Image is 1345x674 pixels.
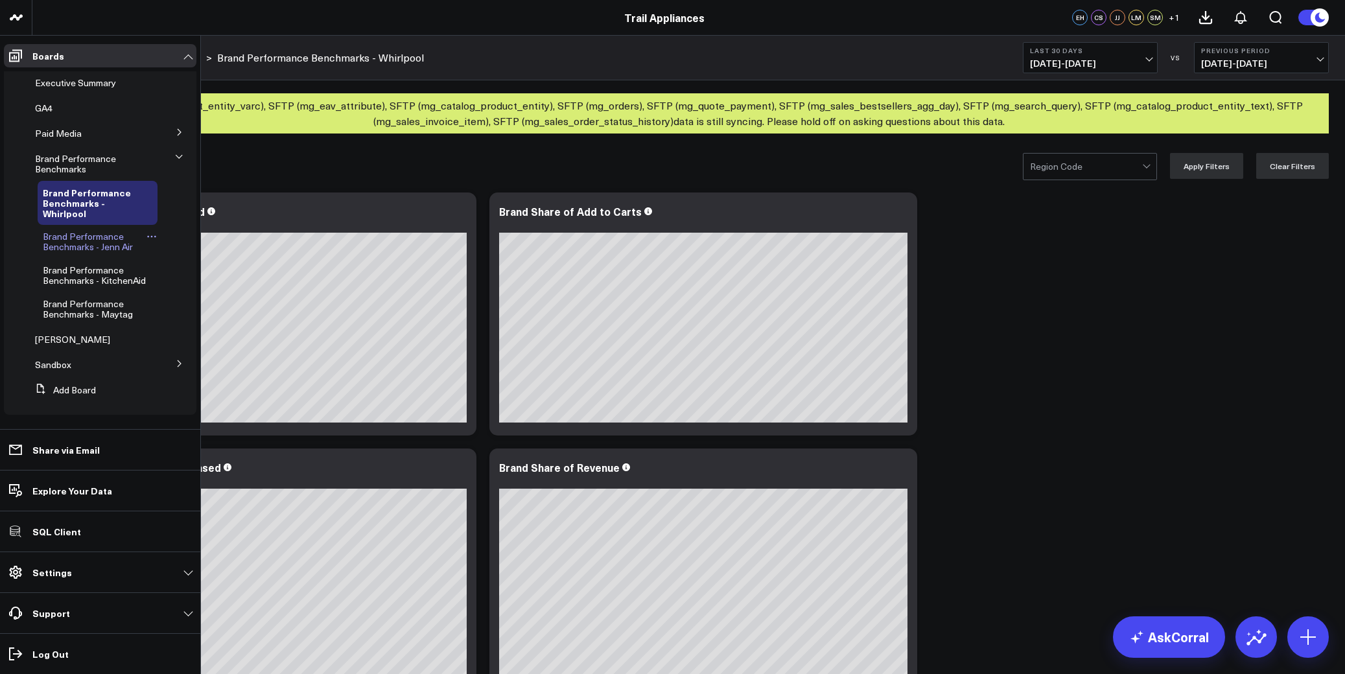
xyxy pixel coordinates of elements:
p: Support [32,608,70,618]
p: Explore Your Data [32,485,112,496]
span: [PERSON_NAME] [35,333,110,345]
div: VS [1164,54,1187,62]
span: Brand Performance Benchmarks - Jenn Air [43,230,133,253]
div: Brand Share of Revenue [499,460,620,474]
span: [DATE] - [DATE] [1201,58,1322,69]
button: Apply Filters [1170,153,1243,179]
span: Brand Performance Benchmarks [35,152,116,175]
div: LM [1129,10,1144,25]
button: Add Board [30,378,96,402]
button: +1 [1166,10,1182,25]
a: SQL Client [4,520,196,543]
a: Brand Performance Benchmarks - Jenn Air [43,231,146,252]
span: [DATE] - [DATE] [1030,58,1151,69]
a: Executive Summary [35,78,116,88]
div: SM [1147,10,1163,25]
div: Brand Share of Add to Carts [499,204,642,218]
a: Brand Performance Benchmarks - KitchenAid [43,265,146,286]
a: [PERSON_NAME] [35,334,110,345]
p: SQL Client [32,526,81,537]
p: Log Out [32,649,69,659]
div: CS [1091,10,1106,25]
a: Trail Appliances [624,10,705,25]
a: Brand Performance Benchmarks - Maytag [43,299,146,320]
a: Brand Performance Benchmarks - Whirlpool [217,51,424,65]
span: GA4 [35,102,53,114]
span: Paid Media [35,127,82,139]
div: JJ [1110,10,1125,25]
a: Brand Performance Benchmarks [35,154,142,174]
a: Sandbox [35,360,71,370]
span: Brand Performance Benchmarks - KitchenAid [43,264,146,286]
p: Boards [32,51,64,61]
div: EH [1072,10,1088,25]
span: Brand Performance Benchmarks - Maytag [43,297,133,320]
a: Paid Media [35,128,82,139]
div: SFTP (mg_catalog_product_entity_varc), SFTP (mg_eav_attribute), SFTP (mg_catalog_product_entity),... [49,93,1329,134]
a: GA4 [35,103,53,113]
a: Brand Performance Benchmarks - Whirlpool [43,187,147,218]
a: Log Out [4,642,196,666]
button: Clear Filters [1256,153,1329,179]
b: Last 30 Days [1030,47,1151,54]
span: + 1 [1169,13,1180,22]
p: Share via Email [32,445,100,455]
button: Last 30 Days[DATE]-[DATE] [1023,42,1158,73]
span: Sandbox [35,358,71,371]
span: Executive Summary [35,76,116,89]
span: Brand Performance Benchmarks - Whirlpool [43,186,131,220]
b: Previous Period [1201,47,1322,54]
a: AskCorral [1113,616,1225,658]
button: Previous Period[DATE]-[DATE] [1194,42,1329,73]
p: Settings [32,567,72,577]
